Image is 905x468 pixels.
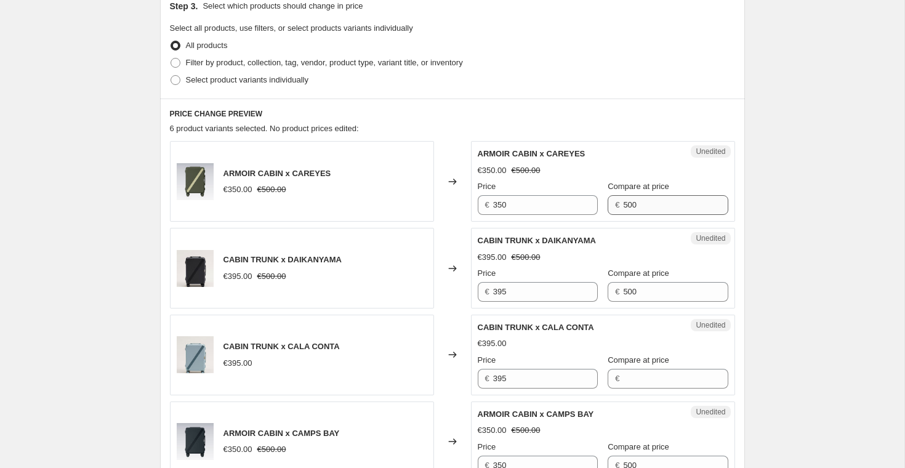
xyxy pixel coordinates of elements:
[478,355,496,365] span: Price
[615,200,619,209] span: €
[223,429,340,438] span: ARMOIR CABIN x CAMPS BAY
[696,320,725,330] span: Unedited
[512,424,541,437] strike: €500.00
[223,342,340,351] span: CABIN TRUNK x CALA CONTA
[223,255,342,264] span: CABIN TRUNK x DAIKANYAMA
[177,163,214,200] img: Armoir_CarryOn_Cabin_CAREYES_Olive_Green_Front_1_80x.jpg
[223,443,252,456] div: €350.00
[478,182,496,191] span: Price
[608,355,669,365] span: Compare at price
[478,164,507,177] div: €350.00
[223,169,331,178] span: ARMOIR CABIN x CAREYES
[186,75,308,84] span: Select product variants individually
[478,409,594,419] span: ARMOIR CABIN x CAMPS BAY
[223,184,252,196] div: €350.00
[696,407,725,417] span: Unedited
[608,182,669,191] span: Compare at price
[608,268,669,278] span: Compare at price
[615,374,619,383] span: €
[257,184,286,196] strike: €500.00
[177,423,214,460] img: Armoir_CarryOn_Cabin_Camp_Bays_Dark_Blue_Front_1_80x.jpg
[478,149,585,158] span: ARMOIR CABIN x CAREYES
[478,268,496,278] span: Price
[257,270,286,283] strike: €500.00
[177,336,214,373] img: Armoir-luggage-face-cala-conta_80x.jpg
[608,442,669,451] span: Compare at price
[615,287,619,296] span: €
[186,41,228,50] span: All products
[478,323,594,332] span: CABIN TRUNK x CALA CONTA
[478,251,507,264] div: €395.00
[257,443,286,456] strike: €500.00
[512,164,541,177] strike: €500.00
[485,374,489,383] span: €
[223,357,252,369] div: €395.00
[186,58,463,67] span: Filter by product, collection, tag, vendor, product type, variant title, or inventory
[485,200,489,209] span: €
[177,250,214,287] img: Armoir-luggage-face-daikanyama_80x.jpg
[696,147,725,156] span: Unedited
[478,442,496,451] span: Price
[696,233,725,243] span: Unedited
[478,337,507,350] div: €395.00
[170,109,735,119] h6: PRICE CHANGE PREVIEW
[223,270,252,283] div: €395.00
[478,424,507,437] div: €350.00
[170,23,413,33] span: Select all products, use filters, or select products variants individually
[512,251,541,264] strike: €500.00
[478,236,596,245] span: CABIN TRUNK x DAIKANYAMA
[485,287,489,296] span: €
[170,124,359,133] span: 6 product variants selected. No product prices edited:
